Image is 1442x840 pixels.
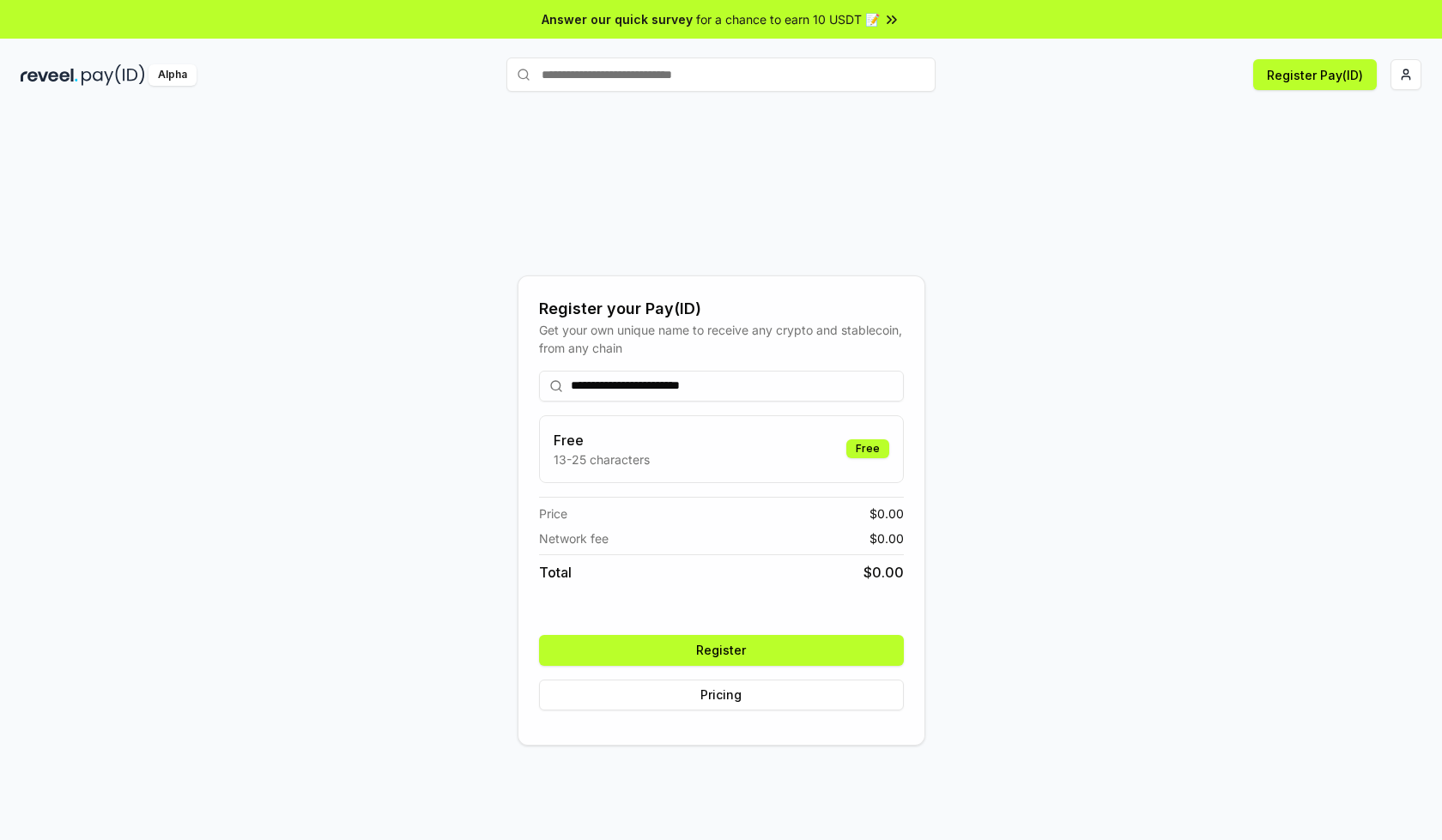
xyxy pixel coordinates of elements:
div: Register your Pay(ID) [539,297,904,321]
button: Pricing [539,680,904,710]
button: Register Pay(ID) [1253,59,1377,90]
p: 13-25 characters [554,450,650,468]
span: for a chance to earn 10 USDT 📝 [696,10,880,28]
div: Alpha [148,64,197,86]
span: $ 0.00 [863,562,904,583]
div: Get your own unique name to receive any crypto and stablecoin, from any chain [539,321,904,357]
span: $ 0.00 [869,529,904,547]
img: reveel_dark [21,64,78,86]
div: Free [846,439,889,458]
h3: Free [554,430,650,450]
span: Answer our quick survey [542,10,693,28]
span: $ 0.00 [869,505,904,523]
span: Network fee [539,529,609,547]
button: Register [539,635,904,666]
span: Total [539,562,572,583]
span: Price [539,505,567,523]
img: pay_id [82,64,145,86]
